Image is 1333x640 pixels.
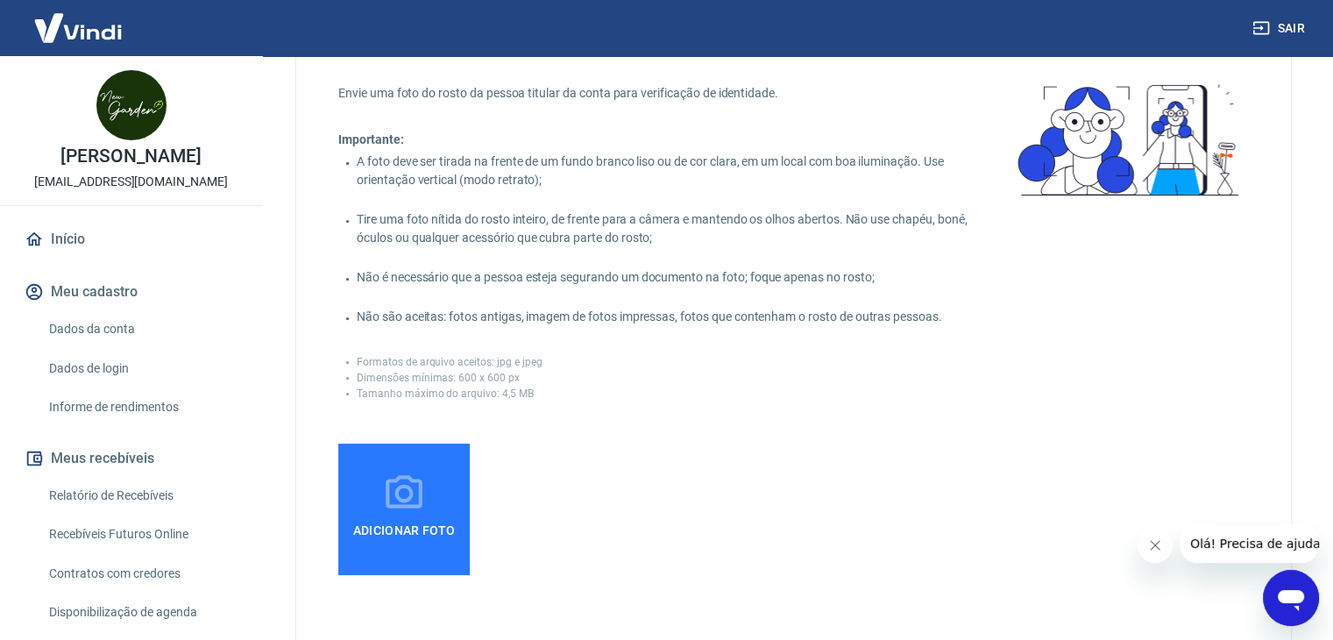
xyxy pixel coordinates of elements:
[60,147,201,166] p: [PERSON_NAME]
[42,389,241,425] a: Informe de rendimentos
[21,273,241,311] button: Meu cadastro
[357,308,942,326] p: Não são aceitas: fotos antigas, imagem de fotos impressas, fotos que contenham o rosto de outras ...
[34,173,228,191] p: [EMAIL_ADDRESS][DOMAIN_NAME]
[338,132,403,146] span: Importante:
[42,311,241,347] a: Dados da conta
[42,556,241,592] a: Contratos com credores
[42,594,241,630] a: Disponibilização de agenda
[357,386,534,402] p: Tamanho máximo do arquivo: 4,5 MB
[1180,524,1319,563] iframe: Mensagem da empresa
[42,351,241,387] a: Dados de login
[338,444,470,575] label: Adicionar foto
[357,268,874,287] p: Não é necessário que a pessoa esteja segurando um documento na foto; foque apenas no rosto;
[1138,528,1173,563] iframe: Fechar mensagem
[21,439,241,478] button: Meus recebíveis
[21,220,241,259] a: Início
[42,516,241,552] a: Recebíveis Futuros Online
[346,516,463,547] span: Adicionar foto
[1011,70,1249,204] img: selfie-2.3f76cbc364c51891d665.png
[1249,12,1312,45] button: Sair
[357,153,969,189] p: A foto deve ser tirada na frente de um fundo branco liso ou de cor clara, em um local com boa ilu...
[42,478,241,514] a: Relatório de Recebíveis
[357,370,520,386] p: Dimensões mínimas: 600 x 600 px
[1263,570,1319,626] iframe: Botão para abrir a janela de mensagens
[338,84,969,103] p: Envie uma foto do rosto da pessoa titular da conta para verificação de identidade.
[357,210,969,247] p: Tire uma foto nítida do rosto inteiro, de frente para a câmera e mantendo os olhos abertos. Não u...
[357,354,542,370] p: Formatos de arquivo aceitos: jpg e jpeg
[11,12,147,26] span: Olá! Precisa de ajuda?
[21,1,135,54] img: Vindi
[96,70,167,140] img: aeb6f719-e7ca-409a-a572-a7c24bdeafeb.jpeg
